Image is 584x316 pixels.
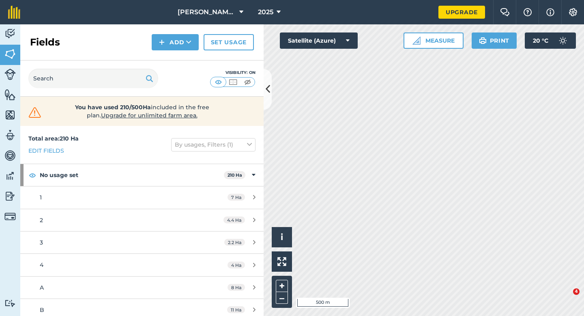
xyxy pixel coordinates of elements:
span: 7 Ha [228,194,245,201]
span: 11 Ha [227,306,245,313]
img: svg+xml;base64,PD94bWwgdmVyc2lvbj0iMS4wIiBlbmNvZGluZz0idXRmLTgiPz4KPCEtLSBHZW5lcmF0b3I6IEFkb2JlIE... [4,28,16,40]
img: svg+xml;base64,PD94bWwgdmVyc2lvbj0iMS4wIiBlbmNvZGluZz0idXRmLTgiPz4KPCEtLSBHZW5lcmF0b3I6IEFkb2JlIE... [4,190,16,202]
img: svg+xml;base64,PHN2ZyB4bWxucz0iaHR0cDovL3d3dy53My5vcmcvMjAwMC9zdmciIHdpZHRoPSIxOSIgaGVpZ2h0PSIyNC... [146,74,153,83]
img: svg+xml;base64,PD94bWwgdmVyc2lvbj0iMS4wIiBlbmNvZGluZz0idXRmLTgiPz4KPCEtLSBHZW5lcmF0b3I6IEFkb2JlIE... [4,299,16,307]
img: svg+xml;base64,PHN2ZyB4bWxucz0iaHR0cDovL3d3dy53My5vcmcvMjAwMC9zdmciIHdpZHRoPSI1MCIgaGVpZ2h0PSI0MC... [213,78,223,86]
img: svg+xml;base64,PD94bWwgdmVyc2lvbj0iMS4wIiBlbmNvZGluZz0idXRmLTgiPz4KPCEtLSBHZW5lcmF0b3I6IEFkb2JlIE... [4,69,16,80]
img: svg+xml;base64,PHN2ZyB4bWxucz0iaHR0cDovL3d3dy53My5vcmcvMjAwMC9zdmciIHdpZHRoPSIxOSIgaGVpZ2h0PSIyNC... [479,36,487,45]
input: Search [28,69,158,88]
strong: No usage set [40,164,224,186]
img: svg+xml;base64,PHN2ZyB4bWxucz0iaHR0cDovL3d3dy53My5vcmcvMjAwMC9zdmciIHdpZHRoPSIxOCIgaGVpZ2h0PSIyNC... [29,170,36,180]
strong: Total area : 210 Ha [28,135,79,142]
img: Two speech bubbles overlapping with the left bubble in the forefront [500,8,510,16]
span: 3 [40,239,43,246]
img: svg+xml;base64,PHN2ZyB4bWxucz0iaHR0cDovL3d3dy53My5vcmcvMjAwMC9zdmciIHdpZHRoPSI1MCIgaGVpZ2h0PSI0MC... [243,78,253,86]
span: A [40,284,44,291]
button: By usages, Filters (1) [171,138,255,151]
strong: You have used 210/500Ha [75,104,151,111]
span: Upgrade for unlimited farm area. [101,112,198,119]
span: 4 [573,288,580,295]
button: – [276,292,288,304]
a: Edit fields [28,146,64,155]
span: 20 ° C [533,32,548,49]
span: 4 Ha [228,262,245,268]
img: fieldmargin Logo [8,6,20,19]
span: i [281,232,283,242]
span: 1 [40,194,42,201]
a: 17 Ha [20,186,264,208]
button: Measure [404,32,464,49]
img: svg+xml;base64,PHN2ZyB4bWxucz0iaHR0cDovL3d3dy53My5vcmcvMjAwMC9zdmciIHdpZHRoPSIxNCIgaGVpZ2h0PSIyNC... [159,37,165,47]
button: Satellite (Azure) [280,32,358,49]
span: 8 Ha [228,284,245,291]
a: 24.4 Ha [20,209,264,231]
span: 2 [40,216,43,224]
iframe: Intercom live chat [556,288,576,308]
a: You have used 210/500Haincluded in the free plan.Upgrade for unlimited farm area. [27,103,257,119]
img: svg+xml;base64,PHN2ZyB4bWxucz0iaHR0cDovL3d3dy53My5vcmcvMjAwMC9zdmciIHdpZHRoPSIzMiIgaGVpZ2h0PSIzMC... [27,106,43,119]
button: + [276,280,288,292]
img: svg+xml;base64,PD94bWwgdmVyc2lvbj0iMS4wIiBlbmNvZGluZz0idXRmLTgiPz4KPCEtLSBHZW5lcmF0b3I6IEFkb2JlIE... [4,129,16,141]
span: B [40,306,44,314]
strong: 210 Ha [228,172,242,178]
img: svg+xml;base64,PHN2ZyB4bWxucz0iaHR0cDovL3d3dy53My5vcmcvMjAwMC9zdmciIHdpZHRoPSI1MCIgaGVpZ2h0PSI0MC... [228,78,238,86]
button: 20 °C [525,32,576,49]
img: svg+xml;base64,PD94bWwgdmVyc2lvbj0iMS4wIiBlbmNvZGluZz0idXRmLTgiPz4KPCEtLSBHZW5lcmF0b3I6IEFkb2JlIE... [4,170,16,182]
a: 32.2 Ha [20,232,264,253]
img: A question mark icon [523,8,532,16]
a: 44 Ha [20,254,264,276]
a: A8 Ha [20,277,264,299]
span: included in the free plan . [56,103,228,119]
img: Four arrows, one pointing top left, one top right, one bottom right and the last bottom left [277,257,286,266]
img: svg+xml;base64,PHN2ZyB4bWxucz0iaHR0cDovL3d3dy53My5vcmcvMjAwMC9zdmciIHdpZHRoPSI1NiIgaGVpZ2h0PSI2MC... [4,48,16,60]
img: svg+xml;base64,PD94bWwgdmVyc2lvbj0iMS4wIiBlbmNvZGluZz0idXRmLTgiPz4KPCEtLSBHZW5lcmF0b3I6IEFkb2JlIE... [555,32,571,49]
div: Visibility: On [210,69,255,76]
button: i [272,227,292,247]
img: Ruler icon [412,37,421,45]
img: A cog icon [568,8,578,16]
span: 2.2 Ha [224,239,245,246]
a: Set usage [204,34,254,50]
span: 2025 [258,7,273,17]
a: Upgrade [438,6,485,19]
button: Add [152,34,199,50]
span: 4 [40,261,43,268]
span: 4.4 Ha [223,216,245,223]
span: [PERSON_NAME] & Sons [178,7,236,17]
img: svg+xml;base64,PD94bWwgdmVyc2lvbj0iMS4wIiBlbmNvZGluZz0idXRmLTgiPz4KPCEtLSBHZW5lcmF0b3I6IEFkb2JlIE... [4,211,16,222]
img: svg+xml;base64,PHN2ZyB4bWxucz0iaHR0cDovL3d3dy53My5vcmcvMjAwMC9zdmciIHdpZHRoPSI1NiIgaGVpZ2h0PSI2MC... [4,109,16,121]
div: No usage set210 Ha [20,164,264,186]
img: svg+xml;base64,PHN2ZyB4bWxucz0iaHR0cDovL3d3dy53My5vcmcvMjAwMC9zdmciIHdpZHRoPSI1NiIgaGVpZ2h0PSI2MC... [4,89,16,101]
img: svg+xml;base64,PD94bWwgdmVyc2lvbj0iMS4wIiBlbmNvZGluZz0idXRmLTgiPz4KPCEtLSBHZW5lcmF0b3I6IEFkb2JlIE... [4,149,16,162]
h2: Fields [30,36,60,49]
button: Print [472,32,517,49]
img: svg+xml;base64,PHN2ZyB4bWxucz0iaHR0cDovL3d3dy53My5vcmcvMjAwMC9zdmciIHdpZHRoPSIxNyIgaGVpZ2h0PSIxNy... [546,7,554,17]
